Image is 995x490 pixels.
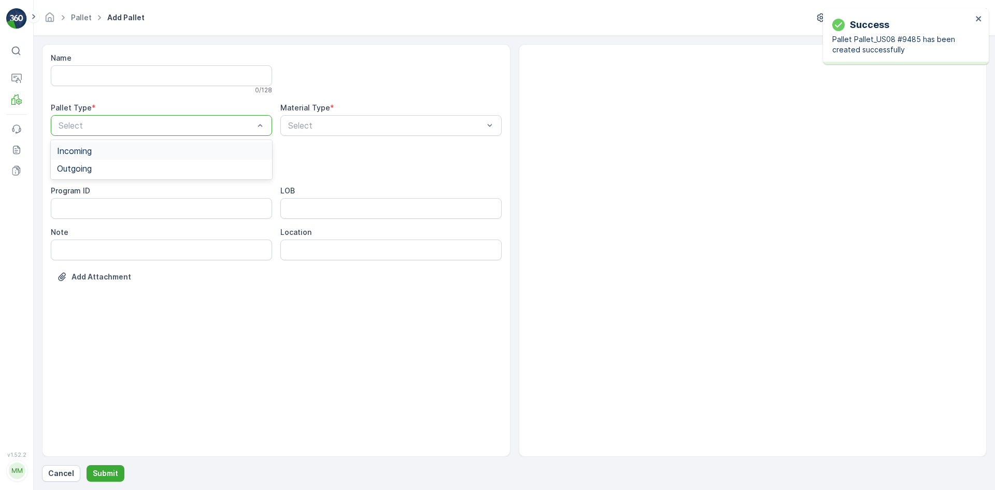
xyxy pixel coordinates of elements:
[42,465,80,482] button: Cancel
[51,103,92,112] label: Pallet Type
[280,186,295,195] label: LOB
[6,452,27,458] span: v 1.52.2
[71,13,92,22] a: Pallet
[57,146,92,156] span: Incoming
[832,34,972,55] p: Pallet Pallet_US08 #9485 has been created successfully
[975,15,983,24] button: close
[48,468,74,479] p: Cancel
[51,269,137,285] button: Upload File
[105,12,147,23] span: Add Pallet
[51,53,72,62] label: Name
[6,460,27,482] button: MM
[51,228,68,236] label: Note
[51,186,90,195] label: Program ID
[288,119,484,132] p: Select
[72,272,131,282] p: Add Attachment
[280,228,311,236] label: Location
[87,465,124,482] button: Submit
[850,18,889,32] p: Success
[9,463,25,479] div: MM
[255,86,272,94] p: 0 / 128
[280,103,330,112] label: Material Type
[59,119,254,132] p: Select
[93,468,118,479] p: Submit
[6,8,27,29] img: logo
[57,164,92,173] span: Outgoing
[44,16,55,24] a: Homepage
